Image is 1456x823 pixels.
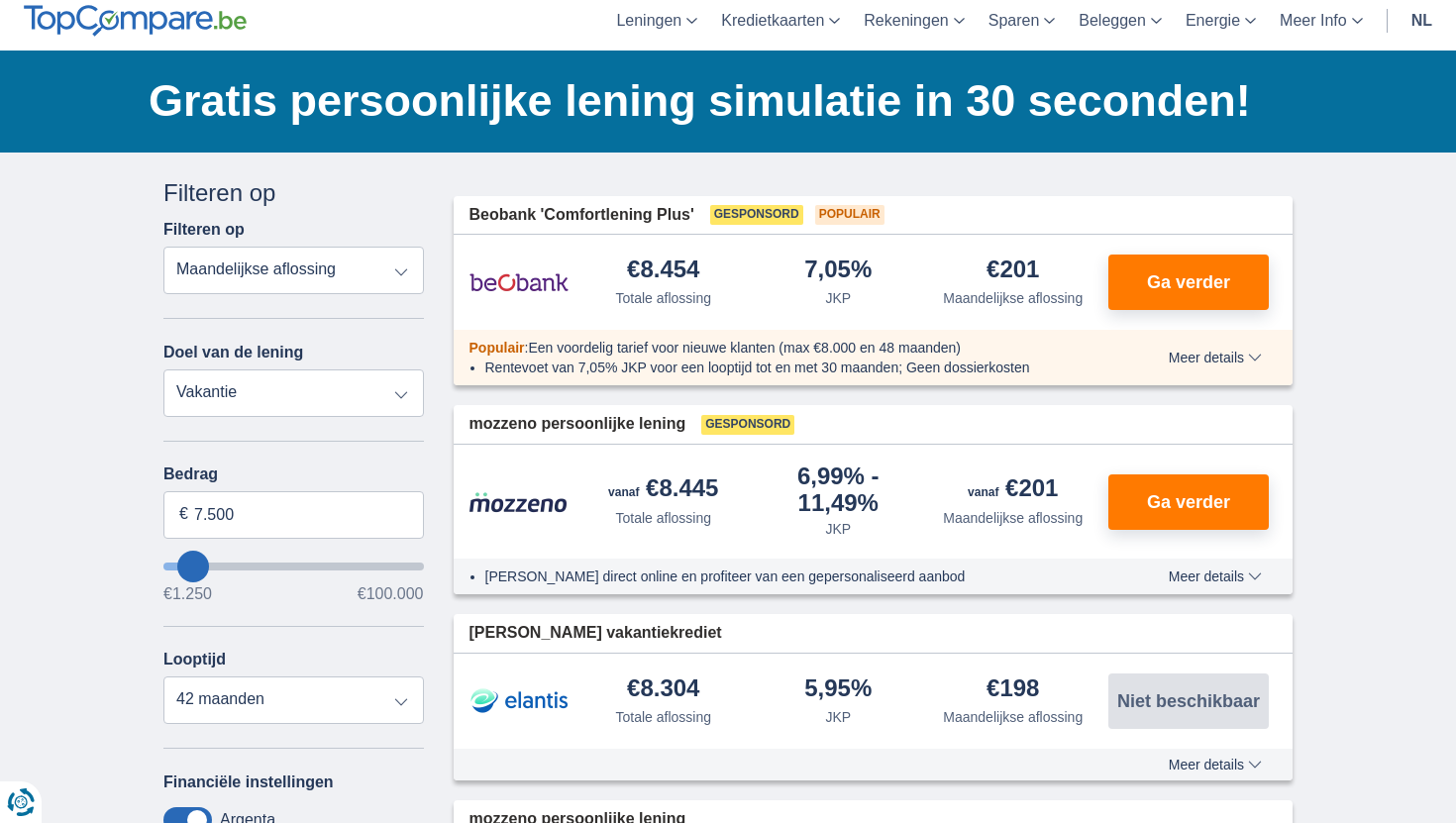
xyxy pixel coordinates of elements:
span: Niet beschikbaar [1117,692,1260,710]
span: Meer details [1169,569,1262,583]
span: Populair [815,205,884,225]
div: Maandelijkse aflossing [943,508,1083,528]
button: Ga verder [1108,255,1269,310]
span: €100.000 [358,586,424,602]
span: Gesponsord [701,415,794,435]
div: Maandelijkse aflossing [943,288,1083,308]
span: Ga verder [1147,493,1230,511]
div: Totale aflossing [615,288,711,308]
span: mozzeno persoonlijke lening [469,413,686,436]
div: €8.454 [627,257,699,284]
span: Meer details [1169,758,1262,772]
h1: Gratis persoonlijke lening simulatie in 30 seconden! [149,70,1293,132]
div: JKP [825,707,851,727]
span: Populair [469,340,525,356]
span: Een voordelig tarief voor nieuwe klanten (max €8.000 en 48 maanden) [528,340,961,356]
div: JKP [825,288,851,308]
div: Totale aflossing [615,707,711,727]
div: Maandelijkse aflossing [943,707,1083,727]
button: Meer details [1154,757,1277,772]
span: Beobank 'Comfortlening Plus' [469,204,694,227]
span: € [179,503,188,526]
div: 7,05% [804,257,872,284]
span: Meer details [1169,351,1262,364]
div: €8.445 [608,476,718,504]
div: €201 [968,476,1058,504]
div: JKP [825,519,851,539]
div: €201 [987,257,1039,284]
span: Ga verder [1147,273,1230,291]
button: Niet beschikbaar [1108,673,1269,729]
label: Doel van de lening [163,344,303,361]
button: Ga verder [1108,474,1269,530]
img: product.pl.alt Mozzeno [469,491,569,513]
div: €8.304 [627,676,699,703]
label: Filteren op [163,221,245,239]
img: product.pl.alt Beobank [469,257,569,307]
span: [PERSON_NAME] vakantiekrediet [469,622,722,645]
input: wantToBorrow [163,563,424,570]
img: TopCompare [24,5,247,37]
img: product.pl.alt Elantis [469,676,569,726]
div: 5,95% [804,676,872,703]
span: Gesponsord [710,205,803,225]
div: Filteren op [163,176,424,210]
li: Rentevoet van 7,05% JKP voor een looptijd tot en met 30 maanden; Geen dossierkosten [485,358,1096,377]
label: Bedrag [163,465,424,483]
div: : [454,338,1112,358]
button: Meer details [1154,350,1277,365]
li: [PERSON_NAME] direct online en profiteer van een gepersonaliseerd aanbod [485,566,1096,586]
div: 6,99% [759,464,918,515]
span: €1.250 [163,586,212,602]
label: Looptijd [163,651,226,669]
button: Meer details [1154,568,1277,584]
div: Totale aflossing [615,508,711,528]
label: Financiële instellingen [163,773,334,791]
div: €198 [987,676,1039,703]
